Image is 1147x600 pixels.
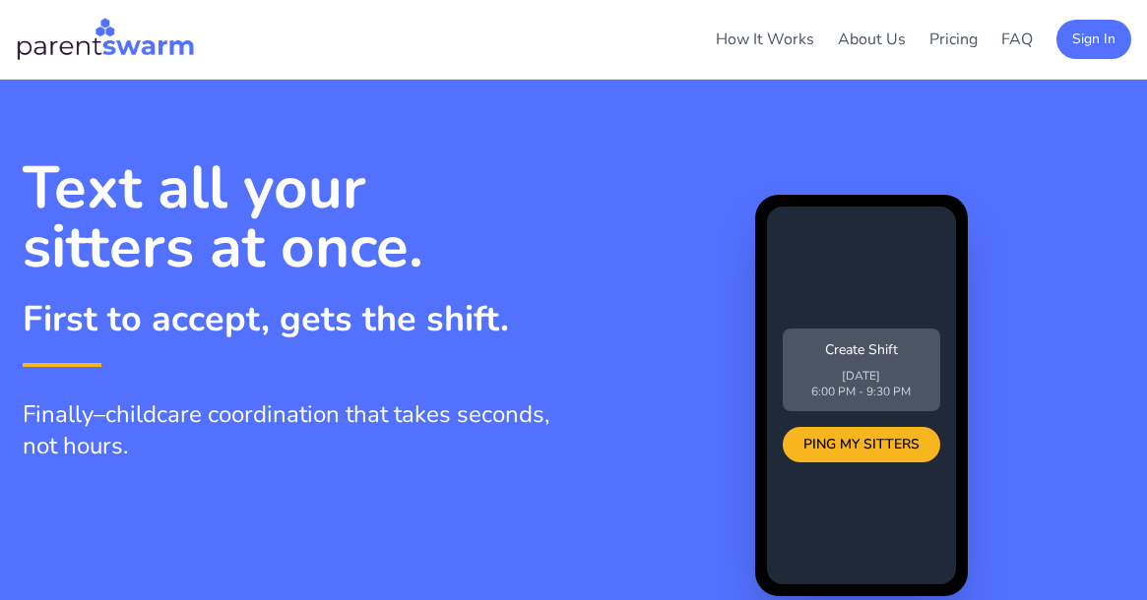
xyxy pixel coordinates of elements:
a: How It Works [716,29,814,50]
img: Parentswarm Logo [16,16,195,63]
a: FAQ [1001,29,1033,50]
button: Sign In [1056,20,1131,59]
div: PING MY SITTERS [783,427,940,462]
p: [DATE] [795,368,928,384]
p: Create Shift [795,340,928,360]
a: Sign In [1056,28,1131,49]
a: Pricing [929,29,978,50]
p: 6:00 PM - 9:30 PM [795,384,928,399]
a: About Us [838,29,906,50]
